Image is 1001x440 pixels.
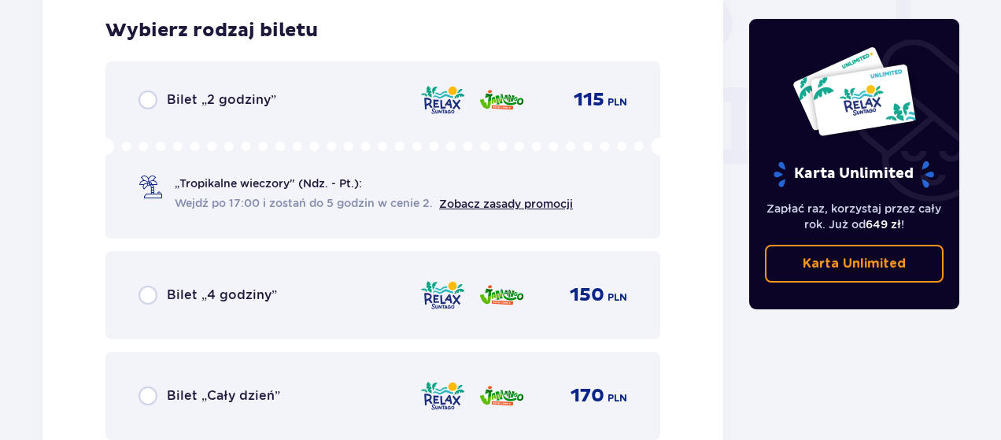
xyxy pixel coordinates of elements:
[608,95,627,109] span: PLN
[419,379,466,412] img: Relax
[608,391,627,405] span: PLN
[175,176,362,191] span: „Tropikalne wieczory" (Ndz. - Pt.):
[570,283,604,307] span: 150
[765,245,944,283] a: Karta Unlimited
[574,88,604,112] span: 115
[167,387,280,405] span: Bilet „Cały dzień”
[792,46,917,137] img: Dwie karty całoroczne do Suntago z napisem 'UNLIMITED RELAX', na białym tle z tropikalnymi liśćmi...
[803,255,906,272] p: Karta Unlimited
[439,198,573,210] a: Zobacz zasady promocji
[608,290,627,305] span: PLN
[765,201,944,232] p: Zapłać raz, korzystaj przez cały rok. Już od !
[478,83,525,116] img: Jamango
[419,83,466,116] img: Relax
[105,19,318,43] h3: Wybierz rodzaj biletu
[571,384,604,408] span: 170
[772,161,936,188] p: Karta Unlimited
[478,379,525,412] img: Jamango
[167,91,276,109] span: Bilet „2 godziny”
[478,279,525,312] img: Jamango
[866,218,901,231] span: 649 zł
[167,287,277,304] span: Bilet „4 godziny”
[419,279,466,312] img: Relax
[175,195,433,211] span: Wejdź po 17:00 i zostań do 5 godzin w cenie 2.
